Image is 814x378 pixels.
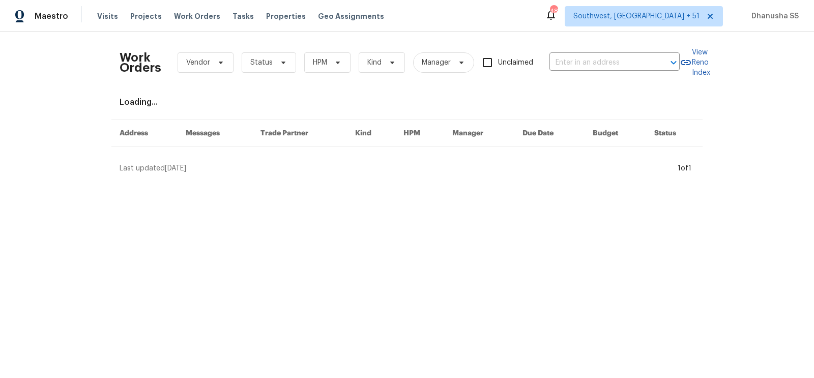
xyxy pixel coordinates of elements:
th: HPM [395,120,444,147]
span: Geo Assignments [318,11,384,21]
span: Unclaimed [498,57,533,68]
span: Southwest, [GEOGRAPHIC_DATA] + 51 [573,11,700,21]
span: Visits [97,11,118,21]
th: Due Date [514,120,585,147]
div: 1 of 1 [678,163,691,173]
span: Vendor [186,57,210,68]
span: Manager [422,57,451,68]
h2: Work Orders [120,52,161,73]
span: Kind [367,57,382,68]
span: Dhanusha SS [747,11,799,21]
th: Manager [444,120,514,147]
div: Last updated [120,163,675,173]
span: HPM [313,57,327,68]
span: Maestro [35,11,68,21]
input: Enter in an address [549,55,651,71]
span: Tasks [232,13,254,20]
a: View Reno Index [680,47,710,78]
th: Address [111,120,178,147]
th: Status [646,120,703,147]
th: Kind [347,120,395,147]
div: 485 [550,6,557,16]
span: [DATE] [165,165,186,172]
span: Work Orders [174,11,220,21]
th: Messages [178,120,252,147]
span: Properties [266,11,306,21]
div: Loading... [120,97,694,107]
th: Budget [585,120,646,147]
span: Status [250,57,273,68]
th: Trade Partner [252,120,347,147]
button: Open [666,55,681,70]
span: Projects [130,11,162,21]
